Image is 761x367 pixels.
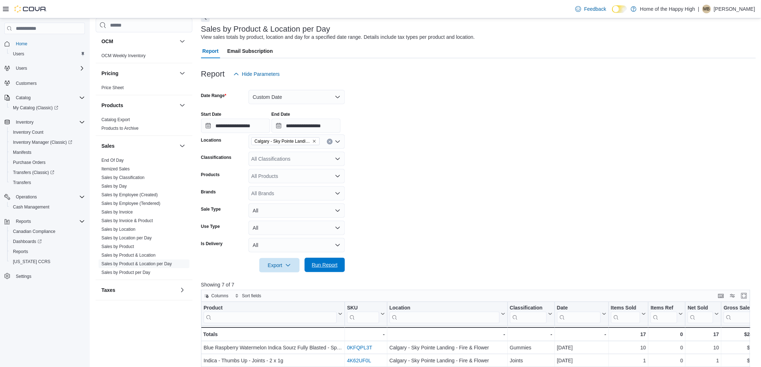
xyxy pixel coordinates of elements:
[203,330,342,339] div: Totals
[101,210,133,215] a: Sales by Invoice
[640,5,695,13] p: Home of the Happy High
[13,79,40,88] a: Customers
[10,104,61,112] a: My Catalog (Classic)
[13,217,85,226] span: Reports
[178,286,187,294] button: Taxes
[101,53,146,59] span: OCM Weekly Inventory
[651,343,683,352] div: 0
[101,157,124,163] span: End Of Day
[10,257,53,266] a: [US_STATE] CCRS
[688,305,719,323] button: Net Sold
[101,244,134,249] a: Sales by Product
[510,305,546,323] div: Classification
[178,69,187,78] button: Pricing
[612,5,627,13] input: Dark Mode
[231,67,283,81] button: Hide Parameters
[232,292,264,300] button: Sort fields
[557,356,606,365] div: [DATE]
[13,139,72,145] span: Inventory Manager (Classic)
[4,36,85,300] nav: Complex example
[201,93,227,98] label: Date Range
[242,70,280,78] span: Hide Parameters
[10,104,85,112] span: My Catalog (Classic)
[101,125,138,131] span: Products to Archive
[557,343,606,352] div: [DATE]
[611,330,646,339] div: 17
[728,292,737,300] button: Display options
[651,330,683,339] div: 0
[389,330,505,339] div: -
[101,192,158,197] a: Sales by Employee (Created)
[688,305,713,323] div: Net Sold
[7,168,88,178] a: Transfers (Classic)
[7,137,88,147] a: Inventory Manager (Classic)
[101,70,177,77] button: Pricing
[101,175,145,180] a: Sales by Classification
[101,226,136,232] span: Sales by Location
[259,258,300,272] button: Export
[1,216,88,226] button: Reports
[10,203,52,211] a: Cash Management
[249,221,345,235] button: All
[688,356,719,365] div: 1
[249,90,345,104] button: Custom Date
[101,244,134,249] span: Sales by Product
[7,247,88,257] button: Reports
[16,65,27,71] span: Users
[651,305,683,323] button: Items Ref
[249,203,345,218] button: All
[714,5,755,13] p: [PERSON_NAME]
[251,137,320,145] span: Calgary - Sky Pointe Landing - Fire & Flower
[10,237,45,246] a: Dashboards
[249,238,345,252] button: All
[347,345,372,350] a: 0KFQPL3T
[242,293,261,299] span: Sort fields
[573,2,609,16] a: Feedback
[13,204,49,210] span: Cash Management
[101,184,127,189] a: Sales by Day
[347,305,379,312] div: SKU
[335,139,341,144] button: Open list of options
[10,50,27,58] a: Users
[201,189,216,195] label: Brands
[10,257,85,266] span: Washington CCRS
[10,178,34,187] a: Transfers
[13,239,42,244] span: Dashboards
[698,5,700,13] p: |
[272,119,341,133] input: Press the down key to open a popover containing a calendar.
[611,305,640,323] div: Items Sold
[688,305,713,312] div: Net Sold
[13,129,44,135] span: Inventory Count
[96,51,192,63] div: OCM
[13,170,54,175] span: Transfers (Classic)
[227,44,273,58] span: Email Subscription
[10,237,85,246] span: Dashboards
[10,50,85,58] span: Users
[101,261,172,266] a: Sales by Product & Location per Day
[101,218,153,224] span: Sales by Invoice & Product
[10,168,85,177] span: Transfers (Classic)
[13,118,36,127] button: Inventory
[201,111,222,117] label: Start Date
[611,356,646,365] div: 1
[1,271,88,281] button: Settings
[13,64,85,73] span: Users
[10,227,58,236] a: Canadian Compliance
[724,305,757,323] div: Gross Sales
[13,229,55,234] span: Canadian Compliance
[7,202,88,212] button: Cash Management
[389,305,500,312] div: Location
[10,158,85,167] span: Purchase Orders
[201,172,220,178] label: Products
[7,157,88,168] button: Purchase Orders
[347,358,371,363] a: 4K62UF0L
[13,105,58,111] span: My Catalog (Classic)
[651,305,677,312] div: Items Ref
[13,40,30,48] a: Home
[178,37,187,46] button: OCM
[1,93,88,103] button: Catalog
[651,305,677,323] div: Items Ref
[347,305,385,323] button: SKU
[101,286,177,294] button: Taxes
[13,51,24,57] span: Users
